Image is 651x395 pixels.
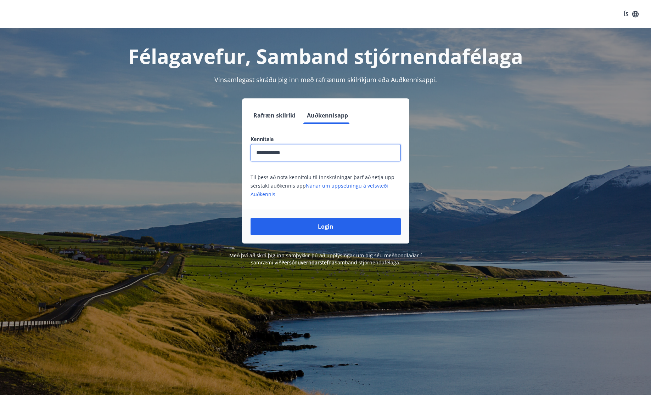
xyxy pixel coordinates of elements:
[79,42,572,69] h1: Félagavefur, Samband stjórnendafélaga
[214,75,437,84] span: Vinsamlegast skráðu þig inn með rafrænum skilríkjum eða Auðkennisappi.
[304,107,351,124] button: Auðkennisapp
[251,218,401,235] button: Login
[251,182,388,197] a: Nánar um uppsetningu á vefsvæði Auðkennis
[620,8,642,21] button: ÍS
[251,107,298,124] button: Rafræn skilríki
[281,259,335,266] a: Persónuverndarstefna
[229,252,422,266] span: Með því að skrá þig inn samþykkir þú að upplýsingar um þig séu meðhöndlaðar í samræmi við Samband...
[251,174,394,197] span: Til þess að nota kennitölu til innskráningar þarf að setja upp sérstakt auðkennis app
[251,136,401,143] label: Kennitala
